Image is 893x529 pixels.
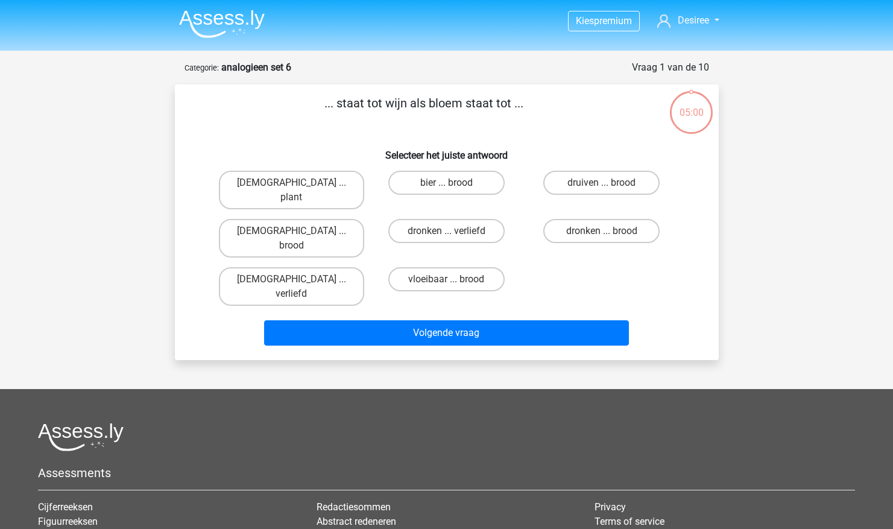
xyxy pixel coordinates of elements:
[388,219,505,243] label: dronken ... verliefd
[38,516,98,527] a: Figuurreeksen
[317,501,391,513] a: Redactiesommen
[219,171,364,209] label: [DEMOGRAPHIC_DATA] ... plant
[388,267,505,291] label: vloeibaar ... brood
[594,15,632,27] span: premium
[179,10,265,38] img: Assessly
[678,14,709,26] span: Desiree
[185,63,219,72] small: Categorie:
[632,60,709,75] div: Vraag 1 van de 10
[219,267,364,306] label: [DEMOGRAPHIC_DATA] ... verliefd
[595,501,626,513] a: Privacy
[194,94,654,130] p: ... staat tot wijn als bloem staat tot ...
[264,320,629,346] button: Volgende vraag
[38,466,855,480] h5: Assessments
[669,90,714,120] div: 05:00
[221,62,291,73] strong: analogieen set 6
[219,219,364,258] label: [DEMOGRAPHIC_DATA] ... brood
[543,171,660,195] label: druiven ... brood
[576,15,594,27] span: Kies
[38,423,124,451] img: Assessly logo
[388,171,505,195] label: bier ... brood
[595,516,664,527] a: Terms of service
[543,219,660,243] label: dronken ... brood
[194,140,699,161] h6: Selecteer het juiste antwoord
[652,13,724,28] a: Desiree
[38,501,93,513] a: Cijferreeksen
[317,516,396,527] a: Abstract redeneren
[569,13,639,29] a: Kiespremium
